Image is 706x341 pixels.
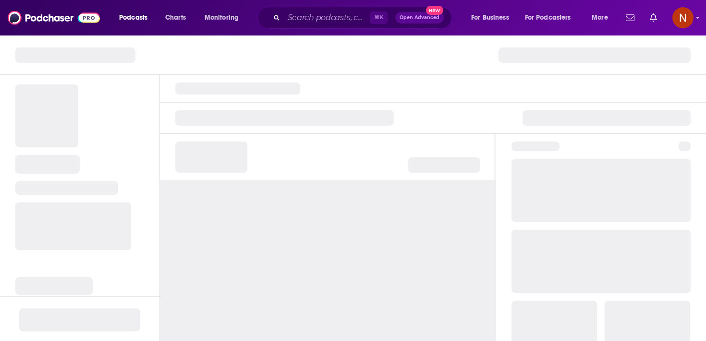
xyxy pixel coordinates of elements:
input: Search podcasts, credits, & more... [284,10,370,25]
button: open menu [112,10,160,25]
div: Search podcasts, credits, & more... [267,7,461,29]
span: Open Advanced [400,15,439,20]
span: More [592,11,608,24]
button: open menu [464,10,521,25]
button: Show profile menu [672,7,694,28]
button: Open AdvancedNew [395,12,444,24]
span: For Podcasters [525,11,571,24]
span: For Business [471,11,509,24]
button: open menu [198,10,251,25]
span: Monitoring [205,11,239,24]
img: Podchaser - Follow, Share and Rate Podcasts [8,9,100,27]
span: Logged in as AdelNBM [672,7,694,28]
img: User Profile [672,7,694,28]
button: open menu [585,10,620,25]
span: New [426,6,443,15]
button: open menu [519,10,585,25]
span: ⌘ K [370,12,388,24]
span: Podcasts [119,11,147,24]
a: Show notifications dropdown [622,10,638,26]
a: Charts [159,10,192,25]
a: Show notifications dropdown [646,10,661,26]
span: Charts [165,11,186,24]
